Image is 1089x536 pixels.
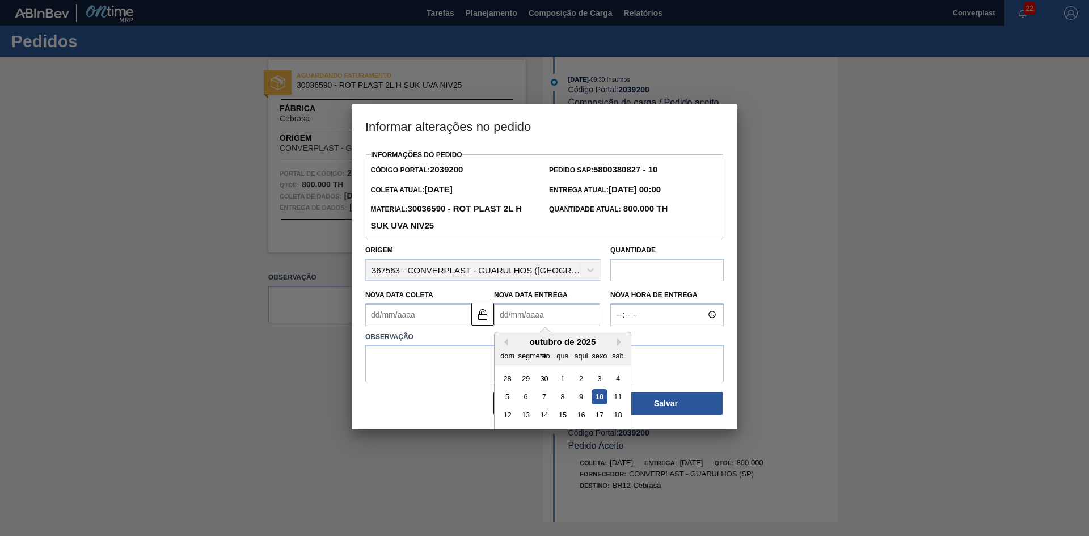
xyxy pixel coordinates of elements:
font: 30036590 - ROT PLAST 2L H SUK UVA NIV25 [370,204,522,230]
font: 18 [614,411,622,419]
font: 2039200 [430,164,463,174]
font: Nova Data Coleta [365,291,433,299]
div: Escolha sexta-feira, 3 de outubro de 2025 [592,370,607,386]
div: Escolha sábado, 4 de outubro de 2025 [610,370,626,386]
img: trancado [476,307,489,321]
div: Escolha sábado, 25 de outubro de 2025 [610,426,626,441]
font: 14 [540,411,548,419]
font: 16 [577,411,585,419]
font: Informações do Pedido [371,151,462,159]
font: 22 [559,429,567,438]
font: dom [500,351,514,360]
font: 28 [504,374,512,382]
font: 17 [596,411,603,419]
font: 30 [540,374,548,382]
div: Escolha segunda-feira, 20 de outubro de 2025 [518,426,534,441]
div: Escolha quinta-feira, 23 de outubro de 2025 [573,426,589,441]
button: trancado [471,303,494,326]
div: Escolha sexta-feira, 24 de outubro de 2025 [592,426,607,441]
font: 2 [579,374,583,382]
font: segmento [518,351,550,360]
font: [DATE] 00:00 [609,184,661,194]
font: Quantidade [610,246,656,254]
font: Salvar [654,399,678,408]
font: Observação [365,333,413,341]
font: 21 [540,429,548,438]
font: [DATE] [424,184,453,194]
font: 24 [596,429,603,438]
div: Escolha quinta-feira, 9 de outubro de 2025 [573,389,589,404]
div: Escolha sábado, 11 de outubro de 2025 [610,389,626,404]
div: Escolha segunda-feira, 13 de outubro de 2025 [518,407,534,423]
font: 9 [579,392,583,401]
div: Escolha terça-feira, 21 de outubro de 2025 [537,426,552,441]
font: 15 [559,411,567,419]
div: mês 2025-10 [498,369,627,461]
font: 11 [614,392,622,401]
font: Pedido SAP: [549,166,593,174]
font: 10 [596,392,603,401]
font: Código Portal: [370,166,429,174]
font: 20 [522,429,530,438]
font: 1 [560,374,564,382]
input: dd/mm/aaaa [494,303,600,326]
input: dd/mm/aaaa [365,303,471,326]
font: 6 [524,392,528,401]
div: Escolha terça-feira, 7 de outubro de 2025 [537,389,552,404]
div: Escolha domingo, 19 de outubro de 2025 [500,426,515,441]
font: Material: [370,205,407,213]
font: qua [556,351,568,360]
div: Escolha domingo, 12 de outubro de 2025 [500,407,515,423]
font: aqui [574,351,588,360]
div: Escolha terça-feira, 30 de setembro de 2025 [537,370,552,386]
div: Escolha quarta-feira, 15 de outubro de 2025 [555,407,570,423]
button: Fechar [493,392,607,415]
button: Salvar [609,392,723,415]
font: 13 [522,411,530,419]
font: outubro de 2025 [530,337,596,347]
div: Escolha quarta-feira, 8 de outubro de 2025 [555,389,570,404]
font: ter [540,351,548,360]
div: Escolha sábado, 18 de outubro de 2025 [610,407,626,423]
div: Escolha sexta-feira, 10 de outubro de 2025 [592,389,607,404]
div: Escolha quarta-feira, 1 de outubro de 2025 [555,370,570,386]
div: Escolha segunda-feira, 6 de outubro de 2025 [518,389,534,404]
button: Próximo mês [617,338,625,346]
font: Nova Hora de Entrega [610,291,698,299]
font: 800.000 TH [623,204,668,213]
div: Escolha quarta-feira, 22 de outubro de 2025 [555,426,570,441]
div: Escolha terça-feira, 14 de outubro de 2025 [537,407,552,423]
font: 3 [597,374,601,382]
div: Escolha domingo, 28 de setembro de 2025 [500,370,515,386]
font: 5 [505,392,509,401]
button: Mês anterior [500,338,508,346]
font: Nova Data Entrega [494,291,568,299]
div: Escolha sexta-feira, 17 de outubro de 2025 [592,407,607,423]
font: 19 [504,429,512,438]
font: Entrega Atual: [549,186,609,194]
font: Quantidade Atual: [549,205,621,213]
font: 29 [522,374,530,382]
font: Informar alterações no pedido [365,120,531,134]
font: sab [612,351,624,360]
font: Origem [365,246,393,254]
font: 7 [542,392,546,401]
font: Coleta Atual: [370,186,424,194]
div: Escolha quinta-feira, 16 de outubro de 2025 [573,407,589,423]
div: Escolha quinta-feira, 2 de outubro de 2025 [573,370,589,386]
font: 23 [577,429,585,438]
font: 8 [560,392,564,401]
div: Escolha segunda-feira, 29 de setembro de 2025 [518,370,534,386]
font: 12 [504,411,512,419]
font: sexo [592,351,607,360]
font: 4 [616,374,620,382]
font: 5800380827 - 10 [593,164,657,174]
div: Escolha domingo, 5 de outubro de 2025 [500,389,515,404]
font: 25 [614,429,622,438]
